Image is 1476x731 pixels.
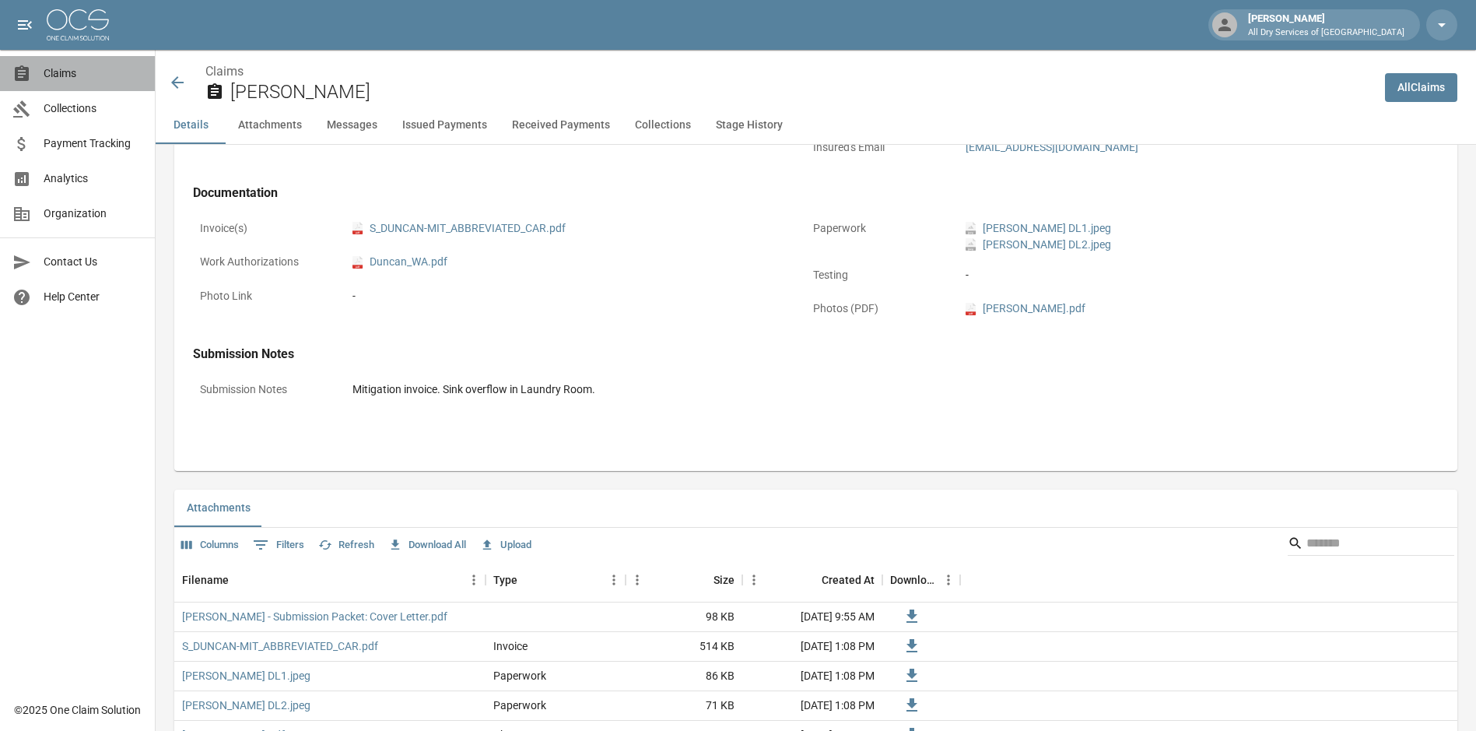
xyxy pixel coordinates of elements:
div: Created At [822,558,875,602]
h4: Documentation [193,185,1401,201]
button: Select columns [177,533,243,557]
a: [PERSON_NAME] - Submission Packet: Cover Letter.pdf [182,609,447,624]
button: Refresh [314,533,378,557]
p: Insured's Email [806,132,946,163]
div: Filename [174,558,486,602]
div: 98 KB [626,603,742,632]
div: Size [713,558,734,602]
span: Contact Us [44,254,142,270]
div: - [352,288,780,304]
button: Menu [937,568,960,592]
p: All Dry Services of [GEOGRAPHIC_DATA] [1248,26,1404,40]
div: Download [882,558,960,602]
a: jpeg[PERSON_NAME] DL1.jpeg [966,220,1111,237]
img: ocs-logo-white-transparent.png [47,9,109,40]
h4: Submission Notes [193,346,1401,362]
span: Organization [44,206,142,222]
button: Menu [462,568,486,592]
div: 71 KB [626,691,742,721]
div: Filename [182,558,229,602]
div: [DATE] 9:55 AM [742,603,882,632]
a: Claims [205,64,244,79]
a: [PERSON_NAME] DL1.jpeg [182,668,310,684]
p: Photo Link [193,281,333,311]
div: Type [486,558,626,602]
p: Invoice(s) [193,213,333,244]
div: related-list tabs [174,490,1457,527]
div: Created At [742,558,882,602]
a: S_DUNCAN-MIT_ABBREVIATED_CAR.pdf [182,638,378,654]
button: Menu [742,568,766,592]
span: Payment Tracking [44,135,142,152]
div: Search [1288,531,1454,559]
div: Invoice [493,638,528,654]
div: Paperwork [493,698,546,713]
div: [DATE] 1:08 PM [742,632,882,662]
a: [PERSON_NAME] DL2.jpeg [182,698,310,713]
button: Show filters [249,532,308,557]
div: 514 KB [626,632,742,662]
button: Received Payments [500,107,622,144]
button: Attachments [226,107,314,144]
a: AllClaims [1385,73,1457,102]
button: Issued Payments [390,107,500,144]
a: pdf[PERSON_NAME].pdf [966,300,1085,317]
div: [DATE] 1:08 PM [742,662,882,691]
span: Claims [44,65,142,82]
div: [PERSON_NAME] [1242,11,1411,39]
h2: [PERSON_NAME] [230,81,1373,104]
a: pdfS_DUNCAN-MIT_ABBREVIATED_CAR.pdf [352,220,566,237]
div: anchor tabs [156,107,1476,144]
button: Menu [602,568,626,592]
p: Paperwork [806,213,946,244]
div: Mitigation invoice. Sink overflow in Laundry Room. [352,381,1394,398]
div: - [966,267,1394,283]
div: 86 KB [626,662,742,691]
button: Attachments [174,490,263,527]
p: Work Authorizations [193,247,333,277]
a: pdfDuncan_WA.pdf [352,254,447,270]
p: Submission Notes [193,374,333,405]
button: Collections [622,107,703,144]
div: Size [626,558,742,602]
p: Photos (PDF) [806,293,946,324]
span: Help Center [44,289,142,305]
button: Stage History [703,107,795,144]
button: open drawer [9,9,40,40]
button: Menu [626,568,649,592]
button: Details [156,107,226,144]
div: Type [493,558,517,602]
button: Upload [476,533,535,557]
a: jpeg[PERSON_NAME] DL2.jpeg [966,237,1111,253]
a: [EMAIL_ADDRESS][DOMAIN_NAME] [966,141,1138,153]
div: © 2025 One Claim Solution [14,702,141,718]
div: [DATE] 1:08 PM [742,691,882,721]
div: Download [890,558,937,602]
div: Paperwork [493,668,546,684]
button: Download All [384,533,470,557]
span: Analytics [44,170,142,187]
span: Collections [44,100,142,117]
button: Messages [314,107,390,144]
nav: breadcrumb [205,62,1373,81]
p: Testing [806,260,946,290]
